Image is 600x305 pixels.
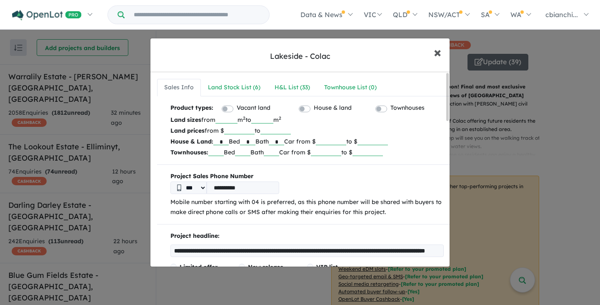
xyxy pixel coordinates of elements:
p: Mobile number starting with 04 is preferred, as this phone number will be shared with buyers to m... [170,197,444,217]
span: × [434,43,441,61]
label: Townhouses [390,103,425,113]
sup: 2 [243,115,245,121]
div: Lakeside - Colac [270,51,330,62]
span: cbianchi... [545,10,578,19]
sup: 2 [279,115,281,121]
b: Land sizes [170,116,201,124]
img: Openlot PRO Logo White [12,10,82,20]
p: Bed Bath Car from $ to $ [170,136,444,147]
b: Product types: [170,103,213,114]
span: New release [248,263,283,271]
b: House & Land: [170,138,213,145]
div: Land Stock List ( 6 ) [208,83,260,93]
b: Project Sales Phone Number [170,171,444,181]
span: Limited offer [180,263,217,271]
div: Sales Info [164,83,194,93]
div: Townhouse List ( 0 ) [324,83,377,93]
p: Project headline: [170,231,444,241]
b: Land prices [170,127,205,134]
div: H&L List ( 33 ) [275,83,310,93]
img: Phone icon [177,184,181,191]
label: House & land [314,103,352,113]
label: Vacant land [237,103,270,113]
p: from $ to [170,125,444,136]
b: Townhouses: [170,149,208,156]
input: Try estate name, suburb, builder or developer [126,6,267,24]
span: (only available via promotion): [316,263,360,284]
p: from m to m [170,114,444,125]
p: Bed Bath Car from $ to $ [170,147,444,158]
span: VIP list [316,263,338,271]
